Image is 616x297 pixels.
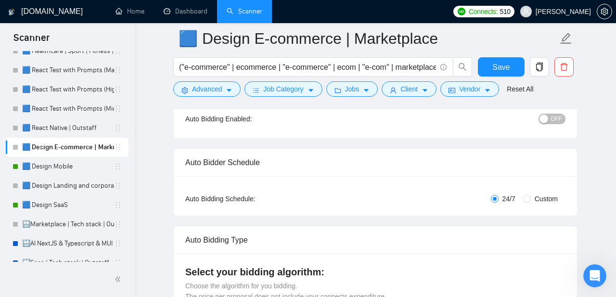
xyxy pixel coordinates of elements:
span: Connects: [469,6,498,17]
span: caret-down [484,87,491,94]
span: holder [114,163,122,170]
span: copy [530,63,549,71]
span: Save [492,61,510,73]
span: Scanner [6,31,57,51]
a: 🟦 Healthcare | Sport | Fitness | Outstaff [22,41,114,61]
h4: Select your bidding algorithm: [185,265,565,279]
span: 24/7 [499,194,519,204]
div: Auto Bidding Enabled: [185,114,312,124]
button: settingAdvancedcaret-down [173,81,241,97]
li: 🟦 Design SaaS [6,195,128,215]
span: holder [114,240,122,247]
div: Auto Bidder Schedule [185,149,565,176]
span: folder [334,87,341,94]
button: folderJobscaret-down [326,81,378,97]
a: 🔛AI NextJS & Typescript & MUI & Tailwind | Outstaff [22,234,114,253]
span: caret-down [363,87,370,94]
span: idcard [449,87,455,94]
span: search [453,63,472,71]
li: 🟦 Design E-commerce | Marketplace [6,138,128,157]
span: Vendor [459,84,480,94]
span: holder [114,86,122,93]
a: 🟦 React Test with Prompts (High) [22,80,114,99]
span: Custom [531,194,562,204]
li: 🟦 Healthcare | Sport | Fitness | Outstaff [6,41,128,61]
a: 🟦 React Test with Prompts (Max) [22,61,114,80]
span: user [523,8,529,15]
a: 🟦 Design Landing and corporate [22,176,114,195]
span: caret-down [308,87,314,94]
a: 🟦 Design SaaS [22,195,114,215]
span: bars [253,87,259,94]
li: 🟦 Design Landing and corporate [6,176,128,195]
span: double-left [115,274,124,284]
a: 🔛Saas | Tech stack | Outstaff [22,253,114,272]
span: 510 [500,6,510,17]
input: Scanner name... [179,26,558,51]
a: homeHome [115,7,144,15]
a: 🟦 Design Mobile [22,157,114,176]
span: caret-down [422,87,428,94]
span: holder [114,259,122,267]
button: copy [530,57,549,77]
a: 🔛Marketplace | Tech stack | Outstaff [22,215,114,234]
span: Advanced [192,84,222,94]
span: Client [400,84,418,94]
span: holder [114,47,122,55]
a: searchScanner [227,7,262,15]
span: holder [114,66,122,74]
button: delete [554,57,574,77]
li: 🔛Marketplace | Tech stack | Outstaff [6,215,128,234]
a: 🟦 React Native | Outstaff [22,118,114,138]
span: holder [114,124,122,132]
li: 🔛Saas | Tech stack | Outstaff [6,253,128,272]
div: Auto Bidding Type [185,226,565,254]
button: search [453,57,472,77]
li: 🟦 React Test with Prompts (Mid Rates) [6,99,128,118]
a: 🟦 React Test with Prompts (Mid Rates) [22,99,114,118]
span: OFF [551,114,562,124]
span: info-circle [440,64,447,70]
span: Job Category [263,84,303,94]
button: Save [478,57,525,77]
button: idcardVendorcaret-down [440,81,499,97]
a: dashboardDashboard [164,7,207,15]
button: setting [597,4,612,19]
span: edit [560,32,572,45]
a: 🟦 Design E-commerce | Marketplace [22,138,114,157]
span: setting [181,87,188,94]
input: Search Freelance Jobs... [179,61,436,73]
li: 🟦 React Native | Outstaff [6,118,128,138]
a: setting [597,8,612,15]
li: 🟦 React Test with Prompts (High) [6,80,128,99]
button: userClientcaret-down [382,81,436,97]
li: 🟦 Design Mobile [6,157,128,176]
span: holder [114,182,122,190]
img: logo [8,4,15,20]
span: delete [555,63,573,71]
span: holder [114,143,122,151]
span: holder [114,220,122,228]
iframe: Intercom live chat [583,264,606,287]
img: upwork-logo.png [458,8,465,15]
span: caret-down [226,87,232,94]
a: Reset All [507,84,533,94]
span: holder [114,201,122,209]
span: Jobs [345,84,359,94]
span: user [390,87,397,94]
div: Auto Bidding Schedule: [185,194,312,204]
li: 🟦 React Test with Prompts (Max) [6,61,128,80]
li: 🔛AI NextJS & Typescript & MUI & Tailwind | Outstaff [6,234,128,253]
button: barsJob Categorycaret-down [244,81,322,97]
span: holder [114,105,122,113]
